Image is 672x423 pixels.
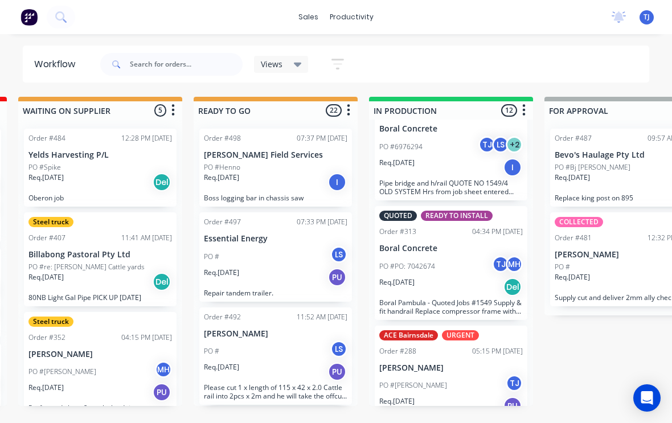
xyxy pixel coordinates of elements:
[153,173,171,191] div: Del
[28,262,145,272] p: PO #re: [PERSON_NAME] Cattle yards
[633,384,661,412] div: Open Intercom Messenger
[324,9,379,26] div: productivity
[503,158,522,176] div: I
[492,256,509,273] div: TJ
[24,212,177,306] div: Steel truckOrder #40711:41 AM [DATE]Billabong Pastoral Pty LtdPO #re: [PERSON_NAME] Cattle yardsR...
[204,194,347,202] p: Boss logging bar in chassis saw
[204,234,347,244] p: Essential Energy
[28,233,65,243] div: Order #407
[472,346,523,356] div: 05:15 PM [DATE]
[28,217,73,227] div: Steel truck
[204,217,241,227] div: Order #497
[555,173,590,183] p: Req. [DATE]
[28,332,65,343] div: Order #352
[204,289,347,297] p: Repair tandem trailer.
[28,250,172,260] p: Billabong Pastoral Pty Ltd
[330,246,347,263] div: LS
[204,346,219,356] p: PO #
[28,173,64,183] p: Req. [DATE]
[442,330,479,340] div: URGENT
[506,375,523,392] div: TJ
[28,404,172,421] p: Perforated sheet 2 weeks lead time minimum
[555,162,630,173] p: PO #Bj [PERSON_NAME]
[328,173,346,191] div: I
[28,367,96,377] p: PO #[PERSON_NAME]
[492,136,509,153] div: LS
[297,217,347,227] div: 07:33 PM [DATE]
[21,9,38,26] img: Factory
[555,217,603,227] div: COLLECTED
[379,396,415,406] p: Req. [DATE]
[503,397,522,415] div: PU
[379,124,523,134] p: Boral Concrete
[204,329,347,339] p: [PERSON_NAME]
[503,278,522,296] div: Del
[28,133,65,143] div: Order #484
[28,194,172,202] p: Oberon job
[121,332,172,343] div: 04:15 PM [DATE]
[478,136,495,153] div: TJ
[379,298,523,315] p: Boral Pambula - Quoted Jobs #1549 Supply & fit handrail Replace compressor frame with hinged mesh...
[199,129,352,207] div: Order #49807:37 PM [DATE][PERSON_NAME] Field ServicesPO #HennoReq.[DATE]IBoss logging bar in chas...
[555,262,570,272] p: PO #
[379,346,416,356] div: Order #288
[297,133,347,143] div: 07:37 PM [DATE]
[261,58,282,70] span: Views
[28,317,73,327] div: Steel truck
[375,87,527,200] div: Boral ConcretePO #6976294TJLS+2Req.[DATE]IPipe bridge and h/rail QUOTE NO 1549/4 OLD SYSTEM Hrs f...
[34,58,81,71] div: Workflow
[28,162,61,173] p: PO #Spike
[28,150,172,160] p: Yelds Harvesting P/L
[379,363,523,373] p: [PERSON_NAME]
[506,256,523,273] div: MH
[121,233,172,243] div: 11:41 AM [DATE]
[555,272,590,282] p: Req. [DATE]
[421,211,493,221] div: READY TO INSTALL
[472,227,523,237] div: 04:34 PM [DATE]
[379,158,415,168] p: Req. [DATE]
[28,350,172,359] p: [PERSON_NAME]
[204,312,241,322] div: Order #492
[121,133,172,143] div: 12:28 PM [DATE]
[328,363,346,381] div: PU
[379,261,435,272] p: PO #PO: 7042674
[379,330,438,340] div: ACE Bairnsdale
[379,227,416,237] div: Order #313
[379,179,523,196] p: Pipe bridge and h/rail QUOTE NO 1549/4 OLD SYSTEM Hrs from job sheet entered manually but not mat...
[330,340,347,358] div: LS
[199,212,352,302] div: Order #49707:33 PM [DATE]Essential EnergyPO #LSReq.[DATE]PURepair tandem trailer.
[204,150,347,160] p: [PERSON_NAME] Field Services
[153,273,171,291] div: Del
[379,211,417,221] div: QUOTED
[293,9,324,26] div: sales
[555,133,592,143] div: Order #487
[375,206,527,320] div: QUOTEDREADY TO INSTALLOrder #31304:34 PM [DATE]Boral ConcretePO #PO: 7042674TJMHReq.[DATE]DelBora...
[153,383,171,401] div: PU
[297,312,347,322] div: 11:52 AM [DATE]
[28,383,64,393] p: Req. [DATE]
[555,233,592,243] div: Order #481
[204,383,347,400] p: Please cut 1 x length of 115 x 42 x 2.0 Cattle rail into 2pcs x 2m and he will take the offcut. A...
[199,307,352,405] div: Order #49211:52 AM [DATE][PERSON_NAME]PO #LSReq.[DATE]PUPlease cut 1 x length of 115 x 42 x 2.0 C...
[130,53,243,76] input: Search for orders...
[204,133,241,143] div: Order #498
[328,268,346,286] div: PU
[28,272,64,282] p: Req. [DATE]
[204,173,239,183] p: Req. [DATE]
[204,162,240,173] p: PO #Henno
[379,380,447,391] p: PO #[PERSON_NAME]
[379,244,523,253] p: Boral Concrete
[644,12,650,22] span: TJ
[28,293,172,302] p: 80NB Light Gal Pipe PICK UP [DATE]
[204,268,239,278] p: Req. [DATE]
[24,129,177,207] div: Order #48412:28 PM [DATE]Yelds Harvesting P/LPO #SpikeReq.[DATE]DelOberon job
[379,277,415,288] p: Req. [DATE]
[204,252,219,262] p: PO #
[379,142,423,152] p: PO #6976294
[204,362,239,372] p: Req. [DATE]
[506,136,523,153] div: + 2
[155,361,172,378] div: MH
